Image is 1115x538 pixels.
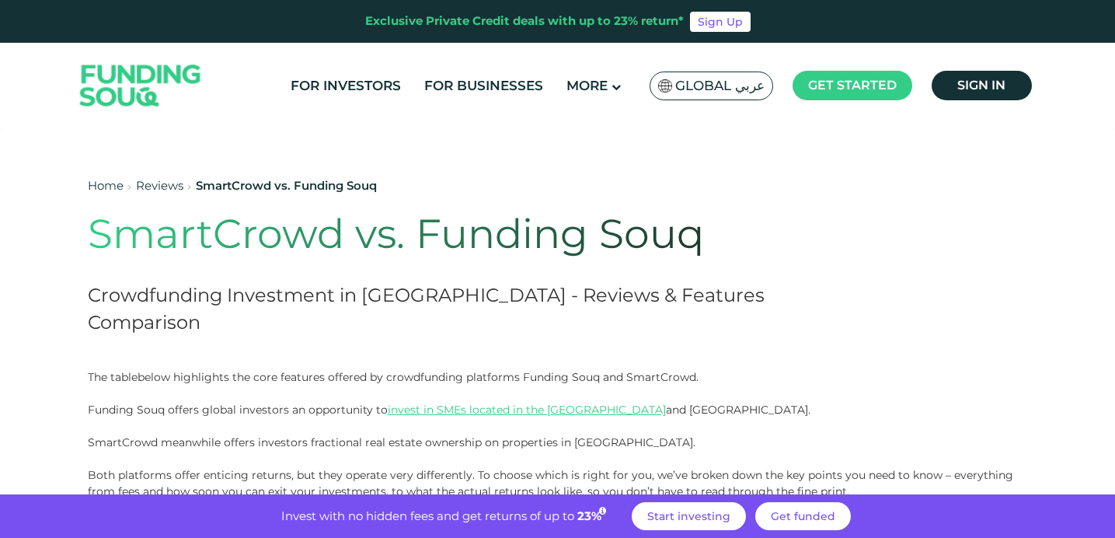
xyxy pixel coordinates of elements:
a: invest in SMEs located in the [GEOGRAPHIC_DATA] [388,403,666,417]
div: SmartCrowd vs. Funding Souq [196,177,377,195]
p: Both platforms offer enticing returns, but they operate very differently. To choose which is righ... [88,467,1028,500]
span: Global عربي [675,77,765,95]
i: 23% IRR (expected) ~ 15% Net yield (expected) [599,507,606,515]
div: Exclusive Private Credit deals with up to 23% return* [365,12,684,30]
span: Get started [808,78,897,93]
p: Funding Souq offers global investors an opportunity to and [GEOGRAPHIC_DATA]. SmartCrowd meanwhil... [88,402,1028,451]
span: Start investing [647,509,730,523]
a: Sign Up [690,12,751,32]
img: Logo [64,47,217,125]
img: SA Flag [658,79,672,93]
a: Get funded [755,502,851,530]
a: Reviews [136,178,183,193]
p: The tablebelow highlights the core features offered by crowdfunding platforms Funding Souq and Sm... [88,369,1028,386]
a: For Investors [287,73,405,99]
h1: SmartCrowd vs. Funding Souq [88,210,840,258]
a: Sign in [932,71,1032,100]
span: 23% [577,508,608,523]
a: Home [88,178,124,193]
span: Invest with no hidden fees and get returns of up to [281,508,574,523]
span: Sign in [957,78,1005,93]
span: Get funded [771,509,835,523]
a: Start investing [632,502,746,530]
h2: Crowdfunding Investment in [GEOGRAPHIC_DATA] - Reviews & Features Comparison [88,281,840,336]
a: For Businesses [420,73,547,99]
span: More [566,78,608,93]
